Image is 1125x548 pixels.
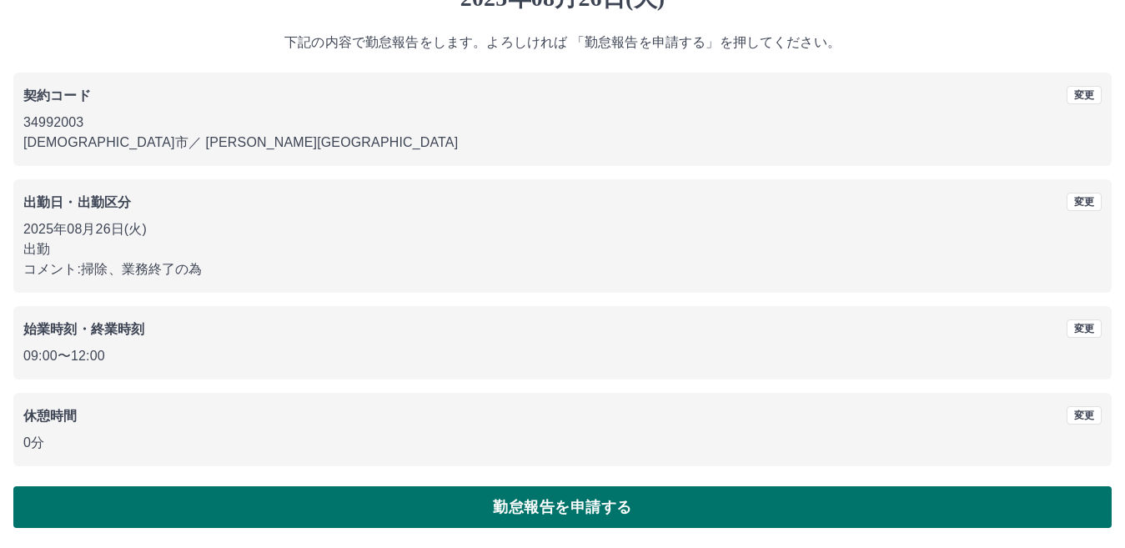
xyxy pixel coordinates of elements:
button: 変更 [1067,406,1102,425]
button: 変更 [1067,319,1102,338]
p: 0分 [23,433,1102,453]
p: 出勤 [23,239,1102,259]
button: 勤怠報告を申請する [13,486,1112,528]
b: 始業時刻・終業時刻 [23,322,144,336]
p: コメント: 掃除、業務終了の為 [23,259,1102,279]
button: 変更 [1067,193,1102,211]
p: 下記の内容で勤怠報告をします。よろしければ 「勤怠報告を申請する」を押してください。 [13,33,1112,53]
p: 2025年08月26日(火) [23,219,1102,239]
b: 出勤日・出勤区分 [23,195,131,209]
b: 休憩時間 [23,409,78,423]
p: 09:00 〜 12:00 [23,346,1102,366]
button: 変更 [1067,86,1102,104]
p: 34992003 [23,113,1102,133]
p: [DEMOGRAPHIC_DATA]市 ／ [PERSON_NAME][GEOGRAPHIC_DATA] [23,133,1102,153]
b: 契約コード [23,88,91,103]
